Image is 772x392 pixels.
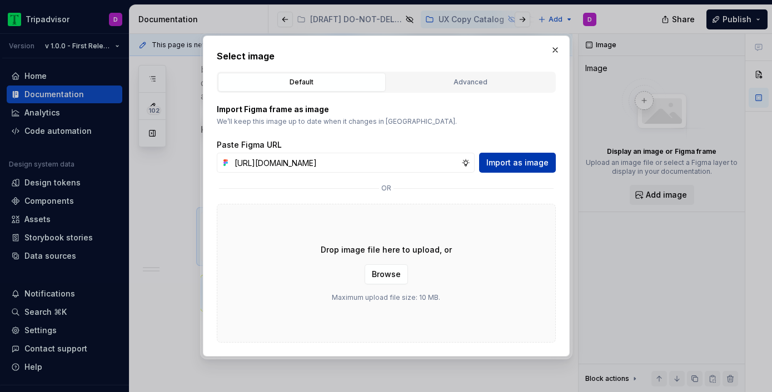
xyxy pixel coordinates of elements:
input: https://figma.com/file... [230,153,461,173]
button: Import as image [479,153,556,173]
p: or [381,184,391,193]
div: Advanced [391,77,551,88]
h2: Select image [217,49,556,63]
span: Browse [372,269,401,280]
p: Maximum upload file size: 10 MB. [332,293,440,302]
p: Import Figma frame as image [217,104,556,115]
p: Drop image file here to upload, or [321,244,452,255]
label: Paste Figma URL [217,139,282,150]
span: Import as image [486,157,549,168]
button: Browse [365,264,408,284]
p: We’ll keep this image up to date when it changes in [GEOGRAPHIC_DATA]. [217,117,556,126]
div: Default [222,77,382,88]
